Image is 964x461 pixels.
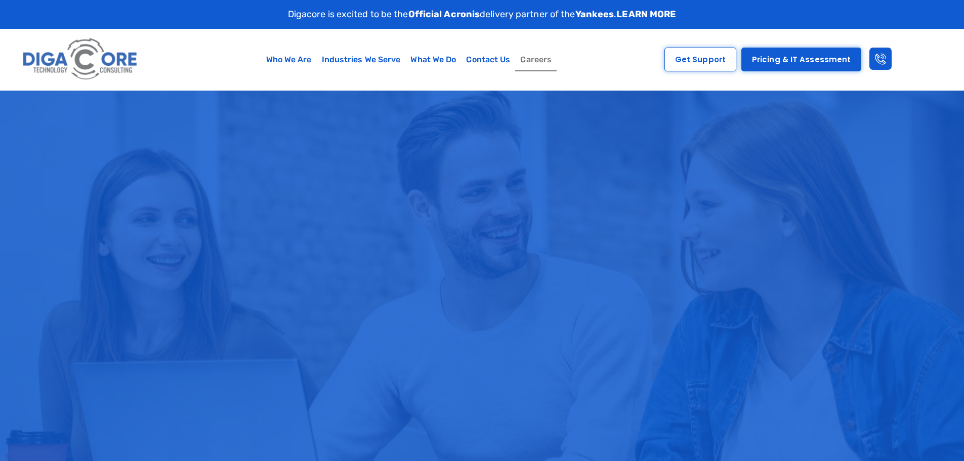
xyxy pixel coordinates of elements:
[616,9,676,20] a: LEARN MORE
[741,48,861,71] a: Pricing & IT Assessment
[408,9,480,20] strong: Official Acronis
[461,48,515,71] a: Contact Us
[20,34,141,85] img: Digacore logo 1
[288,8,677,21] p: Digacore is excited to be the delivery partner of the .
[190,48,628,71] nav: Menu
[261,48,317,71] a: Who We Are
[752,56,851,63] span: Pricing & IT Assessment
[405,48,461,71] a: What We Do
[664,48,736,71] a: Get Support
[575,9,614,20] strong: Yankees
[317,48,406,71] a: Industries We Serve
[515,48,557,71] a: Careers
[675,56,726,63] span: Get Support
